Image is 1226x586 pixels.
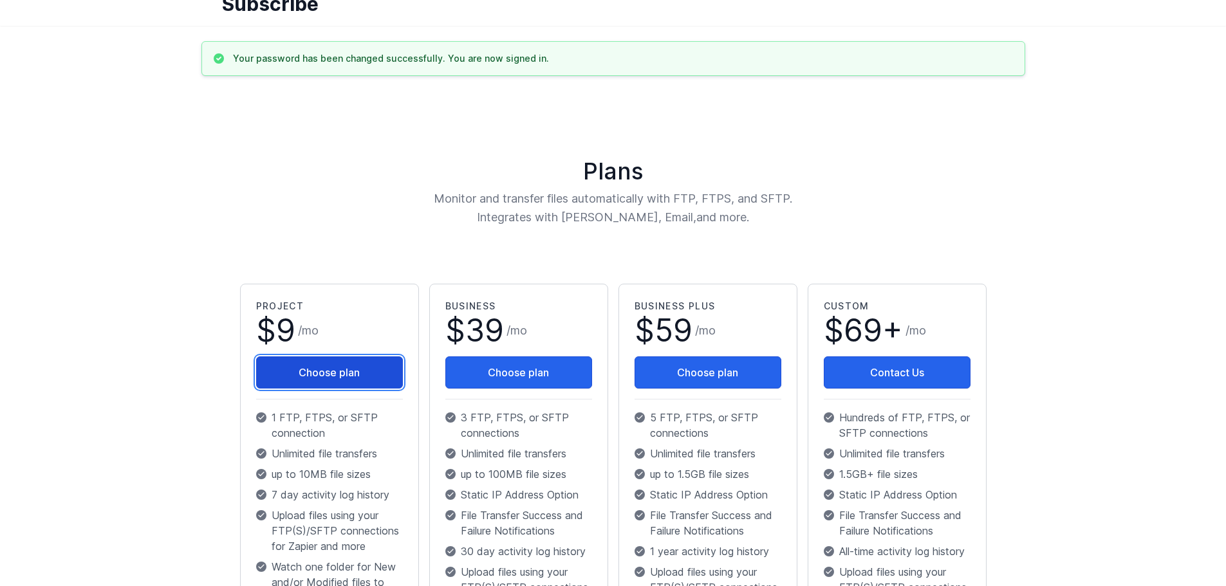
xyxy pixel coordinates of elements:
span: mo [909,324,926,337]
h1: Plans [235,158,992,184]
span: mo [699,324,716,337]
button: Choose plan [635,356,781,389]
p: up to 10MB file sizes [256,466,403,482]
h2: Project [256,300,403,313]
p: Unlimited file transfers [256,446,403,461]
span: / [298,322,319,340]
span: $ [824,315,903,346]
span: / [906,322,926,340]
h2: Business [445,300,592,313]
p: Upload files using your FTP(S)/SFTP connections for Zapier and more [256,508,403,554]
p: Monitor and transfer files automatically with FTP, FTPS, and SFTP. Integrates with [PERSON_NAME],... [361,189,866,227]
p: Unlimited file transfers [445,446,592,461]
p: Static IP Address Option [824,487,971,502]
p: All-time activity log history [824,544,971,559]
p: 5 FTP, FTPS, or SFTP connections [635,410,781,441]
span: 39 [465,311,504,349]
p: File Transfer Success and Failure Notifications [445,508,592,538]
span: 59 [655,311,692,349]
p: Unlimited file transfers [824,446,971,461]
p: up to 100MB file sizes [445,466,592,482]
span: 9 [276,311,295,349]
span: 69+ [844,311,903,349]
span: $ [635,315,692,346]
p: Hundreds of FTP, FTPS, or SFTP connections [824,410,971,441]
p: 30 day activity log history [445,544,592,559]
p: 7 day activity log history [256,487,403,502]
p: Unlimited file transfers [635,446,781,461]
p: 1 FTP, FTPS, or SFTP connection [256,410,403,441]
p: 1 year activity log history [635,544,781,559]
p: Static IP Address Option [445,487,592,502]
p: Static IP Address Option [635,487,781,502]
h2: Custom [824,300,971,313]
iframe: Drift Widget Chat Controller [1162,522,1211,571]
p: up to 1.5GB file sizes [635,466,781,482]
span: $ [256,315,295,346]
span: / [506,322,527,340]
p: 3 FTP, FTPS, or SFTP connections [445,410,592,441]
span: mo [510,324,527,337]
h2: Business Plus [635,300,781,313]
p: File Transfer Success and Failure Notifications [635,508,781,538]
h3: Your password has been changed successfully. You are now signed in. [233,52,549,65]
span: mo [302,324,319,337]
a: Contact Us [824,356,971,389]
button: Choose plan [256,356,403,389]
p: File Transfer Success and Failure Notifications [824,508,971,538]
button: Choose plan [445,356,592,389]
span: / [695,322,716,340]
p: 1.5GB+ file sizes [824,466,971,482]
span: $ [445,315,504,346]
